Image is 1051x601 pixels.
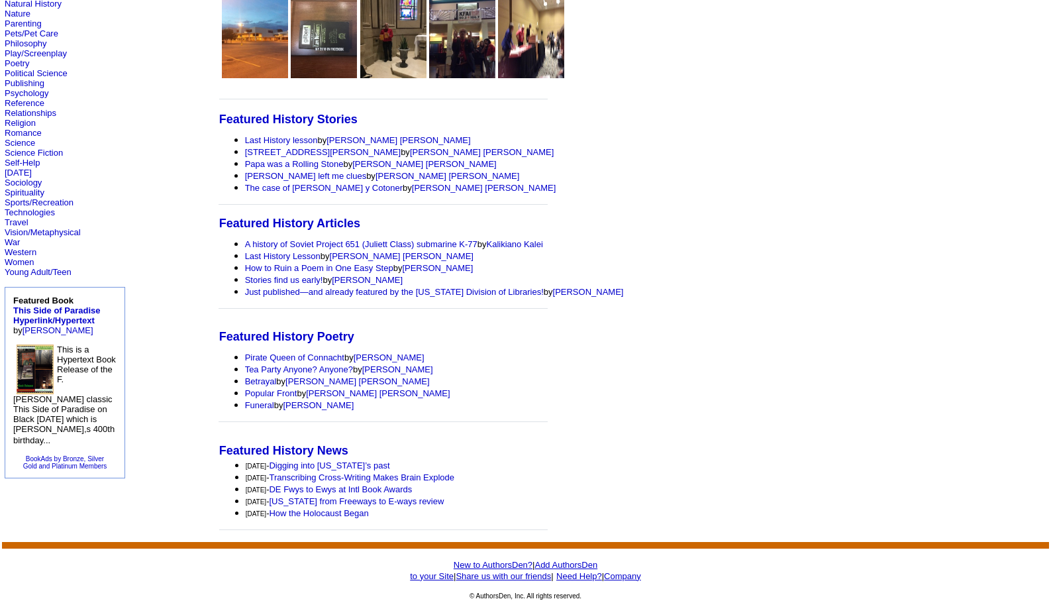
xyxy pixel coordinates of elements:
font: by [245,263,474,273]
a: Borderline Anti-Memory PastBook [291,69,357,80]
font: by [245,159,497,169]
font: | [551,571,553,581]
a: Play/Screenplay [5,48,67,58]
font: by [245,275,403,285]
a: [PERSON_NAME] [553,287,624,297]
a: Digging into [US_STATE]’s past [269,461,389,470]
font: Share us with our friends [456,571,551,581]
a: The case of [PERSON_NAME] y Cotoner [245,183,403,193]
font: [DATE] [246,486,266,494]
img: 69511.jpeg [17,345,54,394]
font: - [246,508,369,518]
a: [PERSON_NAME] [PERSON_NAME] [412,183,556,193]
a: Funeral [245,400,274,410]
a: [PERSON_NAME] [362,364,433,374]
a: Featured History News [219,445,348,457]
a: Parenting [5,19,42,28]
font: by [245,353,425,362]
a: An Existential and Numerical Approach to American History [429,69,495,80]
font: [DATE] [246,498,266,506]
a: A history of Soviet Project 651 (Juliett Class) submarine K-77 [245,239,477,249]
a: Romance [5,128,42,138]
font: [DATE] [246,463,266,470]
a: [PERSON_NAME] [283,400,354,410]
font: Featured History Stories [219,113,358,126]
a: Self-Help [5,158,40,168]
font: by [245,376,430,386]
font: - [246,496,444,506]
font: - [246,484,413,494]
a: Poetry [5,58,30,68]
a: War [5,237,20,247]
a: Technologies [5,207,55,217]
a: Publishing [5,78,44,88]
a: Featured History Poetry [219,331,354,343]
a: Add AuthorsDento your Site [410,559,597,581]
a: [PERSON_NAME] [PERSON_NAME] [410,147,554,157]
a: [PERSON_NAME] left me clues [245,171,367,181]
font: by [245,239,543,249]
a: [DATE] [5,168,32,178]
a: Relationships [5,108,56,118]
a: [PERSON_NAME] [354,353,425,362]
a: Featured History Stories [219,114,358,125]
a: Need Help? [556,571,602,581]
font: Featured History Articles [219,217,360,230]
a: Kalikiano Kalei [487,239,543,249]
a: Philosophy [5,38,47,48]
a: [PERSON_NAME] [PERSON_NAME] [306,388,450,398]
a: Western [5,247,36,257]
a: Political Science [5,68,68,78]
font: by [245,147,554,157]
font: by [245,251,474,261]
a: [STREET_ADDRESS][PERSON_NAME] [245,147,401,157]
a: Company [604,571,641,581]
font: by [245,400,354,410]
a: [PERSON_NAME] [PERSON_NAME] [330,251,474,261]
a: James Connolly and the Reconquest of Ireland [360,69,426,80]
a: Nature [5,9,30,19]
font: by [245,388,450,398]
a: This Side of Paradise Hyperlink/Hypertext [13,305,101,325]
a: Psychology [5,88,48,98]
font: by [245,364,433,374]
a: Reference [5,98,44,108]
a: BookAds by Bronze, SilverGold and Platinum Members [23,455,107,470]
a: Spirituality [5,188,44,197]
a: [PERSON_NAME] [PERSON_NAME] [285,376,429,386]
a: Science [5,138,35,148]
a: Stories find us early! [245,275,323,285]
a: [US_STATE] from Freeways to E-ways review [269,496,444,506]
font: | [602,571,641,581]
font: by [245,171,520,181]
font: - [246,472,454,482]
b: Featured History News [219,444,348,457]
font: by [245,287,624,297]
a: DE Fwys to Ewys at Intl Book Awards [269,484,412,494]
a: Last History Lesson [245,251,321,261]
a: Vision/Metaphysical [5,227,81,237]
a: Religion [5,118,36,128]
a: Sports/Recreation [5,197,74,207]
a: Papa was a Rolling Stone [245,159,344,169]
a: Young Adult/Teen [5,267,72,277]
a: New to AuthorsDen? [454,560,532,570]
a: [PERSON_NAME] [PERSON_NAME] [326,135,470,145]
a: Transcribing Cross-Writing Makes Brain Explode [269,472,454,482]
font: - [246,461,390,470]
font: © AuthorsDen, Inc. All rights reserved. [470,592,581,600]
font: by [245,183,556,193]
b: Featured Book [13,296,101,325]
a: Last History lesson [245,135,318,145]
a: Tea Party Anyone? Anyone? [245,364,353,374]
font: [DATE] [246,510,266,518]
font: by [245,135,471,145]
a: Travel [5,217,28,227]
a: How to Ruin a Poem in One Easy Step [245,263,393,273]
a: [PERSON_NAME] [PERSON_NAME] [352,159,496,169]
font: | [454,571,456,581]
font: This is a Hypertext Book Release of the F. [PERSON_NAME] classic This Side of Paradise on Black [... [13,345,116,445]
a: Science Fiction [5,148,63,158]
a: Just published—and already featured by the [US_STATE] Division of Libraries! [245,287,544,297]
font: by [13,296,101,335]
